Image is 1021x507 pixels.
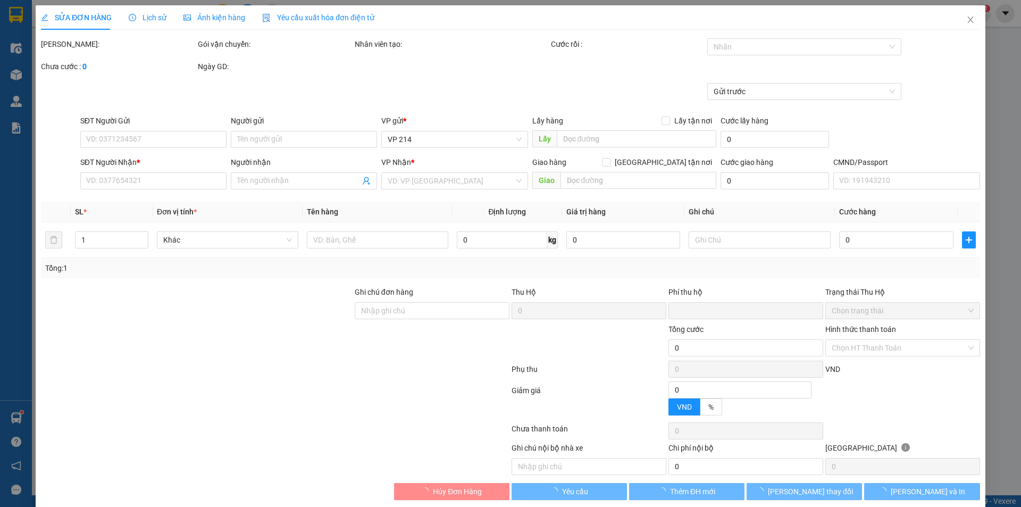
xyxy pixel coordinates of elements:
input: VD: Bàn, Ghế [307,231,448,248]
div: Người nhận [231,156,377,168]
input: Ghi Chú [689,231,831,248]
span: Lấy [532,130,557,147]
strong: BIÊN NHẬN GỬI HÀNG HOÁ [37,64,123,72]
label: Cước lấy hàng [721,117,768,125]
img: logo [11,24,24,51]
span: VND [677,403,692,411]
span: loading [550,487,562,495]
button: [PERSON_NAME] và In [865,483,980,500]
span: 12:16:10 [DATE] [101,48,150,56]
span: Yêu cầu [562,486,588,497]
div: Chưa cước : [41,61,196,72]
span: Định lượng [489,207,526,216]
input: Ghi chú đơn hàng [355,302,509,319]
span: VP 214 [388,131,522,147]
span: info-circle [901,443,910,452]
div: VP gửi [382,115,528,127]
input: Dọc đường [557,130,716,147]
span: PV Đắk Mil [107,74,133,80]
button: [PERSON_NAME] thay đổi [747,483,862,500]
span: Đơn vị tính [157,207,197,216]
span: Nơi gửi: [11,74,22,89]
span: Tên hàng [307,207,338,216]
button: Thêm ĐH mới [629,483,744,500]
label: Cước giao hàng [721,158,773,167]
span: picture [183,14,191,21]
span: [PERSON_NAME] thay đổi [768,486,853,497]
input: Nhập ghi chú [512,458,666,475]
label: Ghi chú đơn hàng [355,288,413,296]
span: % [708,403,714,411]
span: loading [756,487,768,495]
button: Yêu cầu [512,483,627,500]
div: Tổng: 1 [45,262,394,274]
div: Phụ thu [510,363,667,382]
span: edit [41,14,48,21]
div: [GEOGRAPHIC_DATA] [825,442,980,458]
span: Nơi nhận: [81,74,98,89]
span: Giá trị hàng [566,207,606,216]
input: Cước giao hàng [721,172,829,189]
button: Hủy Đơn Hàng [394,483,509,500]
div: Trạng thái Thu Hộ [825,286,980,298]
span: [PERSON_NAME] và In [891,486,965,497]
span: 21410250760 [103,40,150,48]
label: Hình thức thanh toán [825,325,896,334]
span: loading [879,487,891,495]
span: SL [75,207,83,216]
div: Nhân viên tạo: [355,38,549,50]
button: plus [962,231,976,248]
span: Cước hàng [839,207,876,216]
div: [PERSON_NAME]: [41,38,196,50]
div: CMND/Passport [833,156,980,168]
th: Ghi chú [685,202,835,222]
span: [GEOGRAPHIC_DATA] tận nơi [610,156,716,168]
button: Close [956,5,985,35]
span: kg [547,231,558,248]
span: Giao hàng [532,158,566,167]
div: Ghi chú nội bộ nhà xe [512,442,666,458]
span: Tổng cước [668,325,704,334]
span: Khác [163,232,292,248]
span: plus [963,236,975,244]
span: loading [421,487,433,495]
span: user-add [363,177,371,185]
div: Gói vận chuyển: [198,38,353,50]
strong: CÔNG TY TNHH [GEOGRAPHIC_DATA] 214 QL13 - P.26 - Q.BÌNH THẠNH - TP HCM 1900888606 [28,17,86,57]
div: Phí thu hộ [668,286,823,302]
div: Người gửi [231,115,377,127]
span: Ảnh kiện hàng [183,13,245,22]
span: Gửi trước [714,84,896,99]
span: Giao [532,172,560,189]
span: Thêm ĐH mới [670,486,715,497]
span: Thu Hộ [512,288,536,296]
span: Lấy tận nơi [670,115,716,127]
div: SĐT Người Nhận [80,156,227,168]
button: delete [45,231,62,248]
span: Yêu cầu xuất hóa đơn điện tử [262,13,374,22]
span: loading [658,487,670,495]
div: Giảm giá [510,385,667,420]
input: Dọc đường [560,172,716,189]
img: icon [262,14,271,22]
span: close [966,15,975,24]
span: Hủy Đơn Hàng [433,486,482,497]
div: SĐT Người Gửi [80,115,227,127]
span: clock-circle [129,14,136,21]
div: Chưa thanh toán [510,423,667,442]
div: Cước rồi : [551,38,706,50]
span: Lịch sử [129,13,166,22]
span: SỬA ĐƠN HÀNG [41,13,112,22]
div: Ngày GD: [198,61,353,72]
b: 0 [82,62,87,71]
div: Chi phí nội bộ [668,442,823,458]
span: Lấy hàng [532,117,563,125]
span: VP Nhận [382,158,412,167]
span: Chọn trạng thái [832,303,974,319]
input: Cước lấy hàng [721,131,829,148]
span: VND [825,365,840,373]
